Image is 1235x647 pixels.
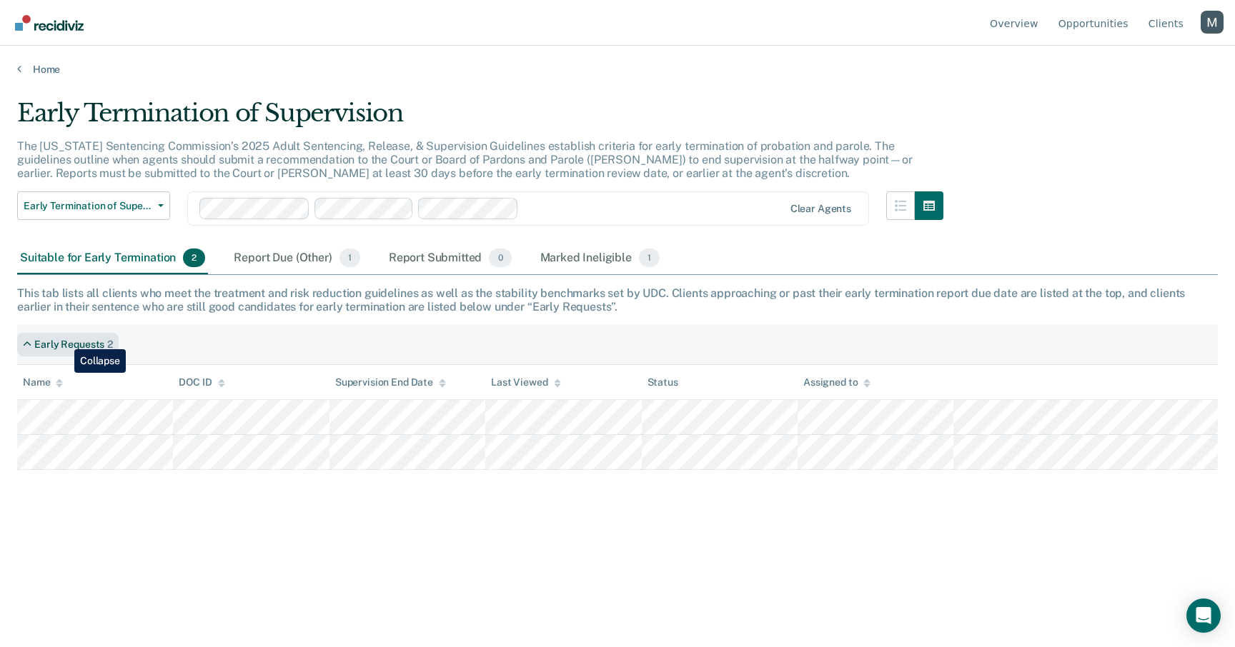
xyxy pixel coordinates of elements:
img: Recidiviz [15,15,84,31]
div: This tab lists all clients who meet the treatment and risk reduction guidelines as well as the st... [17,286,1218,314]
div: 2 [107,338,113,351]
div: Report Submitted0 [386,243,515,274]
button: Early Termination of Supervision [17,191,170,220]
button: Profile dropdown button [1201,11,1224,34]
div: Last Viewed [491,376,560,388]
a: Home [17,63,1218,76]
div: Early Requests [34,338,104,351]
div: Suitable for Early Termination2 [17,243,208,274]
div: Name [23,376,63,388]
div: Open Intercom Messenger [1186,598,1221,633]
div: Assigned to [803,376,871,388]
span: 1 [339,249,360,267]
div: Marked Ineligible1 [537,243,663,274]
div: Status [648,376,678,388]
span: 0 [489,249,511,267]
span: 2 [183,249,205,267]
span: 1 [639,249,660,267]
p: The [US_STATE] Sentencing Commission’s 2025 Adult Sentencing, Release, & Supervision Guidelines e... [17,139,913,180]
div: Supervision End Date [335,376,446,388]
div: DOC ID [179,376,224,388]
div: Early Requests2 [17,333,119,356]
div: Early Termination of Supervision [17,99,943,139]
div: Report Due (Other)1 [231,243,362,274]
span: Early Termination of Supervision [24,200,152,212]
div: Clear agents [790,203,851,215]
